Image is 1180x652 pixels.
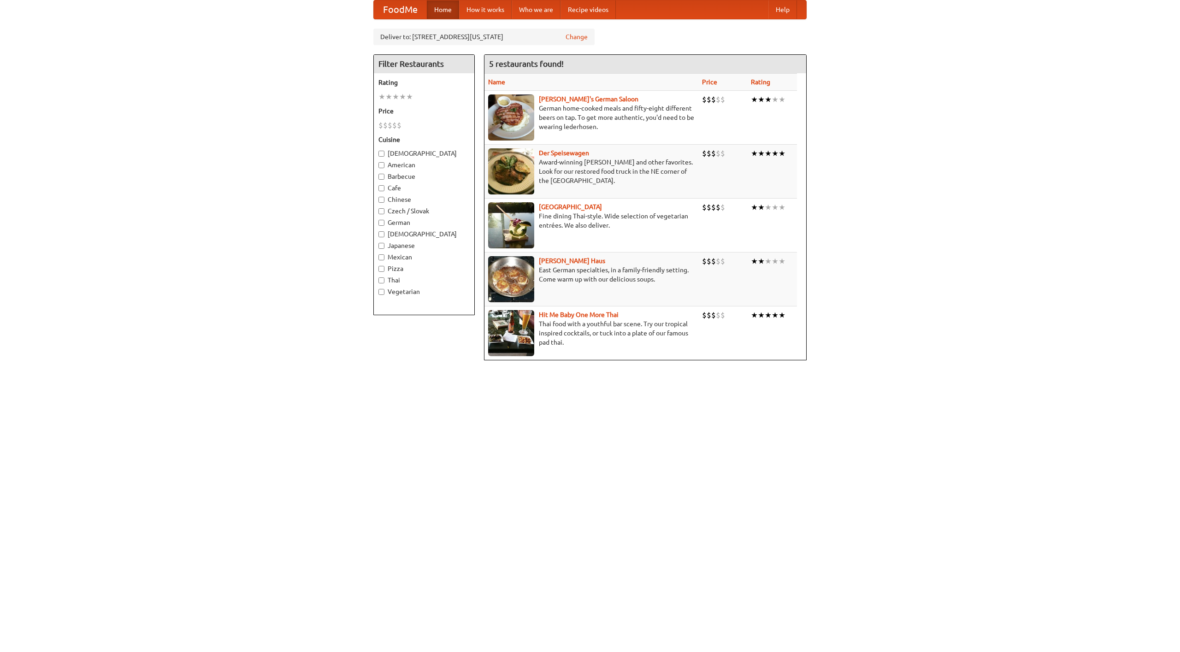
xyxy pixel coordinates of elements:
li: ★ [758,148,765,159]
input: Japanese [378,243,384,249]
img: speisewagen.jpg [488,148,534,194]
label: Vegetarian [378,287,470,296]
li: ★ [772,256,779,266]
a: Rating [751,78,770,86]
input: Czech / Slovak [378,208,384,214]
input: Vegetarian [378,289,384,295]
li: $ [707,94,711,105]
p: Award-winning [PERSON_NAME] and other favorites. Look for our restored food truck in the NE corne... [488,158,695,185]
li: ★ [765,310,772,320]
li: $ [397,120,401,130]
li: ★ [751,310,758,320]
a: Der Speisewagen [539,149,589,157]
li: ★ [772,202,779,212]
li: $ [720,310,725,320]
p: German home-cooked meals and fifty-eight different beers on tap. To get more authentic, you'd nee... [488,104,695,131]
p: Fine dining Thai-style. Wide selection of vegetarian entrées. We also deliver. [488,211,695,230]
label: American [378,160,470,170]
li: ★ [392,92,399,102]
li: $ [707,148,711,159]
li: $ [716,202,720,212]
li: $ [707,256,711,266]
a: Home [427,0,459,19]
label: Chinese [378,195,470,204]
li: ★ [772,94,779,105]
a: Name [488,78,505,86]
li: $ [711,148,716,159]
li: $ [392,120,397,130]
li: ★ [751,202,758,212]
li: $ [388,120,392,130]
li: $ [702,94,707,105]
label: Japanese [378,241,470,250]
input: Pizza [378,266,384,272]
li: ★ [772,310,779,320]
li: $ [716,310,720,320]
label: Pizza [378,264,470,273]
li: $ [702,256,707,266]
b: Hit Me Baby One More Thai [539,311,619,318]
input: [DEMOGRAPHIC_DATA] [378,231,384,237]
li: $ [711,202,716,212]
li: ★ [765,202,772,212]
label: Czech / Slovak [378,206,470,216]
label: [DEMOGRAPHIC_DATA] [378,229,470,239]
a: [PERSON_NAME] Haus [539,257,605,264]
li: ★ [385,92,392,102]
input: Barbecue [378,174,384,180]
a: [PERSON_NAME]'s German Saloon [539,95,638,103]
a: Help [768,0,797,19]
li: $ [716,256,720,266]
li: $ [707,202,711,212]
li: $ [720,256,725,266]
li: $ [702,202,707,212]
li: ★ [758,94,765,105]
label: [DEMOGRAPHIC_DATA] [378,149,470,158]
li: ★ [779,256,785,266]
li: $ [383,120,388,130]
img: kohlhaus.jpg [488,256,534,302]
input: Thai [378,277,384,283]
h5: Price [378,106,470,116]
li: $ [716,94,720,105]
li: $ [378,120,383,130]
li: $ [711,94,716,105]
li: ★ [765,94,772,105]
label: Barbecue [378,172,470,181]
b: [GEOGRAPHIC_DATA] [539,203,602,211]
a: Price [702,78,717,86]
p: Thai food with a youthful bar scene. Try our tropical inspired cocktails, or tuck into a plate of... [488,319,695,347]
li: $ [707,310,711,320]
a: How it works [459,0,512,19]
li: $ [720,94,725,105]
img: babythai.jpg [488,310,534,356]
li: ★ [399,92,406,102]
li: ★ [779,310,785,320]
li: ★ [772,148,779,159]
li: ★ [378,92,385,102]
input: Cafe [378,185,384,191]
p: East German specialties, in a family-friendly setting. Come warm up with our delicious soups. [488,265,695,284]
li: ★ [765,148,772,159]
li: ★ [779,148,785,159]
input: [DEMOGRAPHIC_DATA] [378,151,384,157]
li: ★ [406,92,413,102]
a: Change [566,32,588,41]
h4: Filter Restaurants [374,55,474,73]
a: Who we are [512,0,560,19]
label: Cafe [378,183,470,193]
input: Mexican [378,254,384,260]
li: $ [711,256,716,266]
li: ★ [751,256,758,266]
h5: Rating [378,78,470,87]
a: FoodMe [374,0,427,19]
li: ★ [779,94,785,105]
input: Chinese [378,197,384,203]
input: German [378,220,384,226]
h5: Cuisine [378,135,470,144]
li: $ [720,148,725,159]
label: Thai [378,276,470,285]
ng-pluralize: 5 restaurants found! [489,59,564,68]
